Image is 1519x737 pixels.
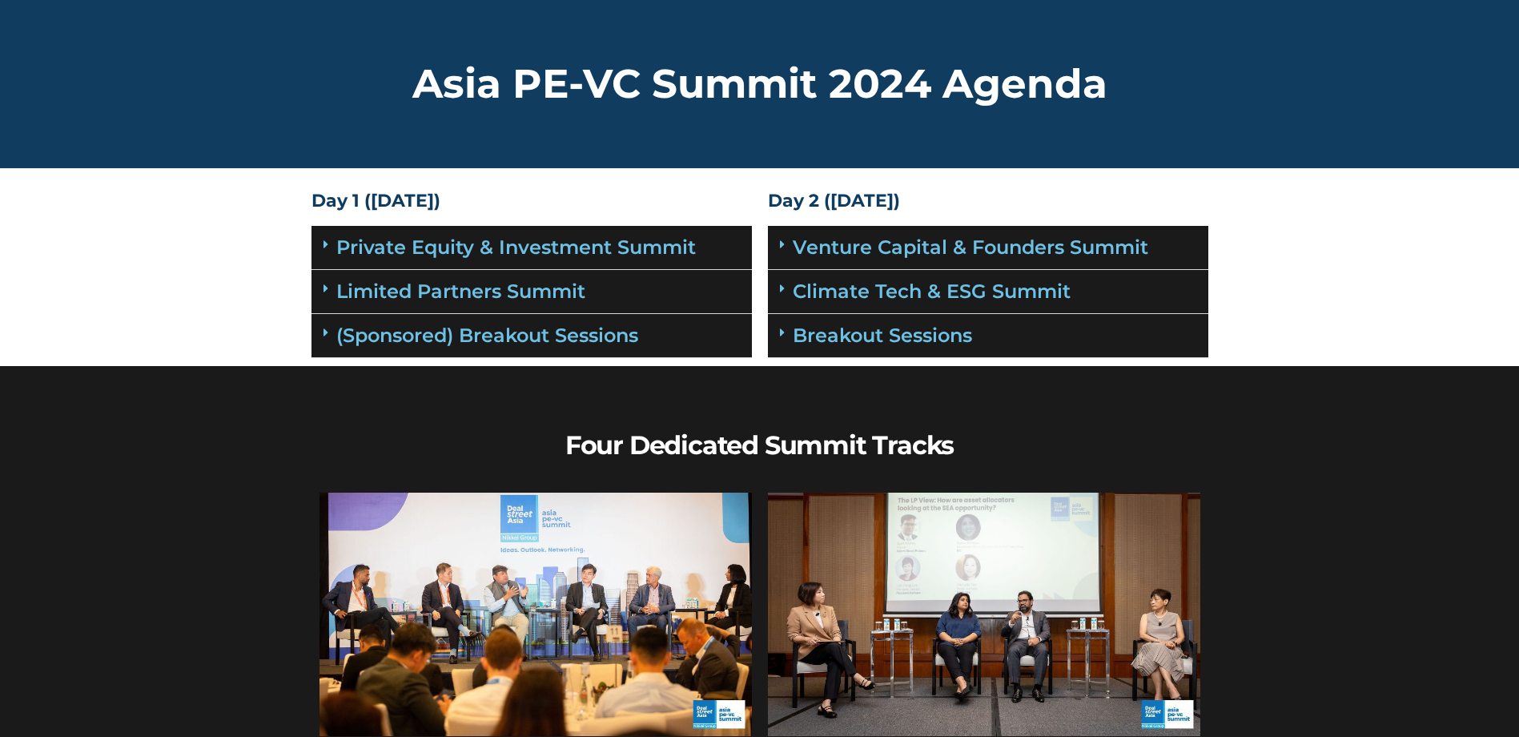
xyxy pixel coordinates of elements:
[336,236,696,259] a: Private Equity & Investment Summit
[336,280,585,303] a: Limited Partners Summit
[565,429,954,461] b: Four Dedicated Summit Tracks
[311,64,1208,104] h2: Asia PE-VC Summit 2024 Agenda
[793,280,1071,303] a: Climate Tech & ESG Summit
[768,192,1208,210] h4: Day 2 ([DATE])
[793,236,1148,259] a: Venture Capital & Founders​ Summit
[336,324,638,347] a: (Sponsored) Breakout Sessions
[793,324,972,347] a: Breakout Sessions
[311,192,752,210] h4: Day 1 ([DATE])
